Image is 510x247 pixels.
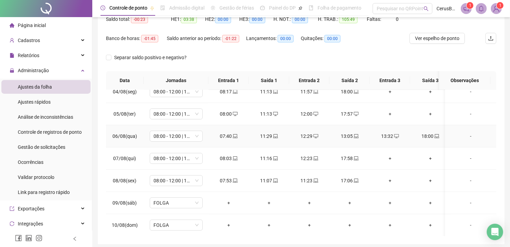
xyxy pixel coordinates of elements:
div: 11:23 [295,177,324,184]
div: - [451,177,491,184]
span: 00:00 [249,16,265,23]
div: + [295,221,324,229]
span: 10/08(dom) [112,222,138,228]
div: 11:29 [254,132,284,140]
span: 1 [469,3,471,8]
th: Entrada 2 [289,71,330,90]
span: notification [463,5,469,12]
span: Relatórios [18,53,39,58]
div: + [416,221,445,229]
span: 00:00 [278,35,294,42]
div: Saldo anterior ao período: [167,35,246,42]
span: 00:00 [324,35,340,42]
th: Entrada 3 [370,71,410,90]
span: 03:38 [181,16,197,23]
div: 08:00 [214,110,243,118]
span: 00:00 [292,16,308,23]
div: 17:06 [335,177,364,184]
span: Admissão digital [169,5,204,11]
span: dashboard [260,5,265,10]
div: Quitações: [301,35,350,42]
div: 11:07 [254,177,284,184]
span: clock-circle [100,5,105,10]
div: Lançamentos: [246,35,301,42]
span: laptop [313,178,318,183]
span: Ajustes rápidos [18,99,51,105]
div: - [451,199,491,207]
span: facebook [15,235,22,242]
img: 83722 [491,3,501,14]
span: Integrações [18,221,43,226]
div: - [451,155,491,162]
span: 1 [499,3,501,8]
div: 11:57 [295,88,324,95]
th: Observações [439,71,491,90]
span: linkedin [25,235,32,242]
span: laptop [353,156,359,161]
span: laptop [272,89,278,94]
div: + [416,199,445,207]
div: Banco de horas: [106,35,167,42]
span: user-add [10,38,14,43]
span: FOLGA [154,198,199,208]
span: Observações [445,77,485,84]
div: + [254,221,284,229]
span: Ver espelho de ponto [415,35,459,42]
span: Gestão de férias [219,5,254,11]
span: laptop [232,89,238,94]
span: 0 [396,16,399,22]
div: H. TRAB.: [318,15,367,23]
span: desktop [313,134,318,139]
span: laptop [232,178,238,183]
div: + [416,155,445,162]
span: left [72,236,77,241]
span: home [10,23,14,28]
div: - [451,221,491,229]
div: 11:13 [254,110,284,118]
th: Jornadas [144,71,209,90]
div: + [375,88,405,95]
div: 11:16 [254,155,284,162]
span: 08/08(sex) [113,178,137,183]
div: 12:00 [295,110,324,118]
span: laptop [353,134,359,139]
span: export [10,206,14,211]
div: 18:00 [335,88,364,95]
div: + [416,88,445,95]
div: + [214,221,243,229]
span: 09/08(sáb) [113,200,137,206]
span: pushpin [150,6,154,10]
div: + [335,221,364,229]
div: HE 3: [239,15,273,23]
span: CerusBank [437,5,457,12]
span: Controle de ponto [109,5,147,11]
span: laptop [272,178,278,183]
span: Link para registro rápido [18,190,70,195]
span: Exportações [18,206,44,211]
span: lock [10,68,14,73]
span: 00:00 [215,16,231,23]
span: file-done [160,5,165,10]
div: 07:53 [214,177,243,184]
span: pushpin [298,6,303,10]
span: -01:45 [141,35,158,42]
span: bell [478,5,484,12]
span: sync [10,221,14,226]
div: + [375,221,405,229]
div: + [254,199,284,207]
span: 08:00 - 12:00 | 13:00 - 18:00 [154,153,199,164]
div: + [375,177,405,184]
div: 12:23 [295,155,324,162]
div: HE 1: [171,15,205,23]
span: laptop [353,178,359,183]
div: H. NOT.: [273,15,318,23]
span: 08:00 - 12:00 | 13:00 - 18:00 [154,131,199,141]
span: laptop [272,134,278,139]
span: Folha de pagamento [318,5,361,11]
span: laptop [313,89,318,94]
div: + [375,110,405,118]
span: Administração [18,68,49,73]
span: upload [488,36,494,41]
span: search [424,6,429,11]
span: Validar protocolo [18,174,54,180]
